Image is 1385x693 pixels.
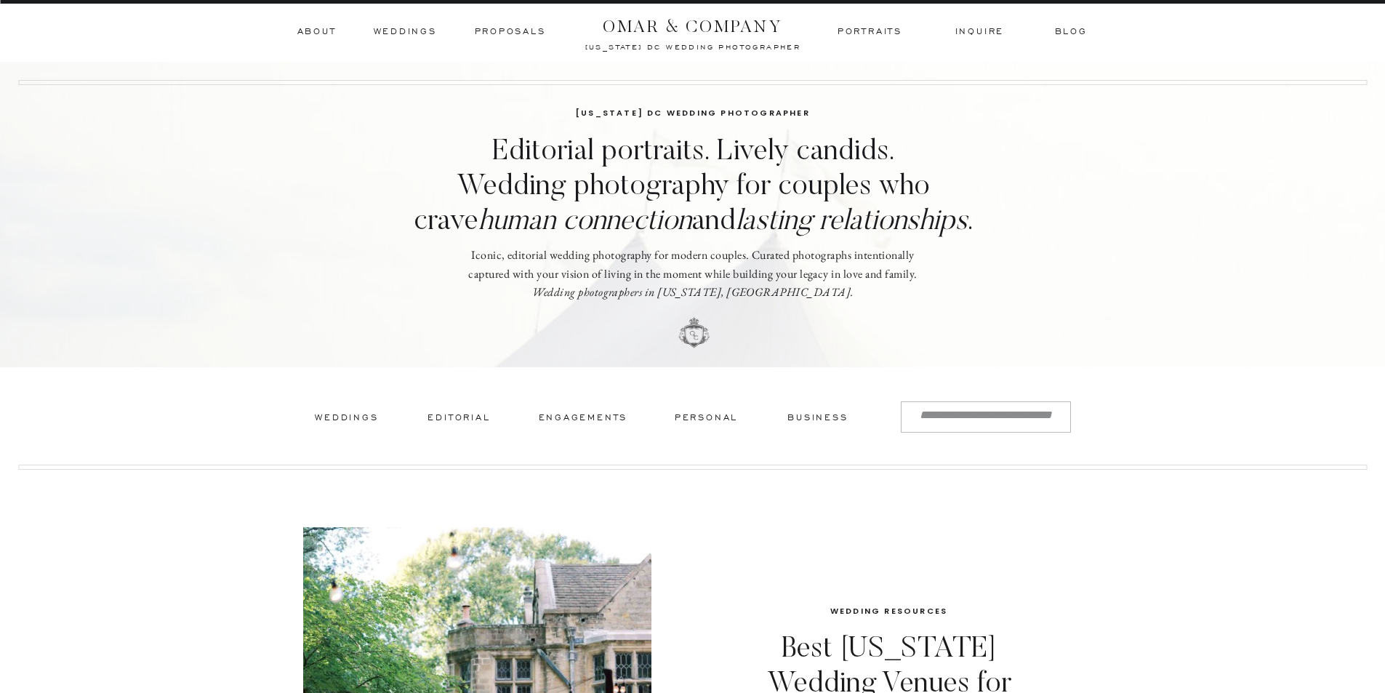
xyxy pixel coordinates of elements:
a: Engagements [539,412,627,427]
a: BLOG [1055,25,1085,39]
a: Weddings [374,25,437,39]
a: business [787,412,850,427]
a: Wedding photographers in [US_STATE], [GEOGRAPHIC_DATA]. [532,284,853,300]
p: Iconic, editorial wedding photography for modern couples. Curated photographs intentionally captu... [465,246,921,313]
h3: Editorial portraits. Lively candids. Wedding photography for couples who crave and . [393,135,993,240]
a: personal [673,412,740,427]
a: Proposals [475,25,546,39]
a: ABOUT [297,25,335,39]
a: [US_STATE] dc wedding photographer [546,42,840,49]
i: lasting relationships [736,208,968,237]
a: editorial [427,412,492,427]
a: Wedding Resources [830,605,947,617]
a: [US_STATE] dc wedding photographer [576,106,811,121]
a: inquire [955,25,1005,39]
a: Weddings [314,412,380,427]
i: human connection [478,208,691,237]
a: OMAR & COMPANY [576,12,810,32]
a: Portraits [836,25,904,39]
